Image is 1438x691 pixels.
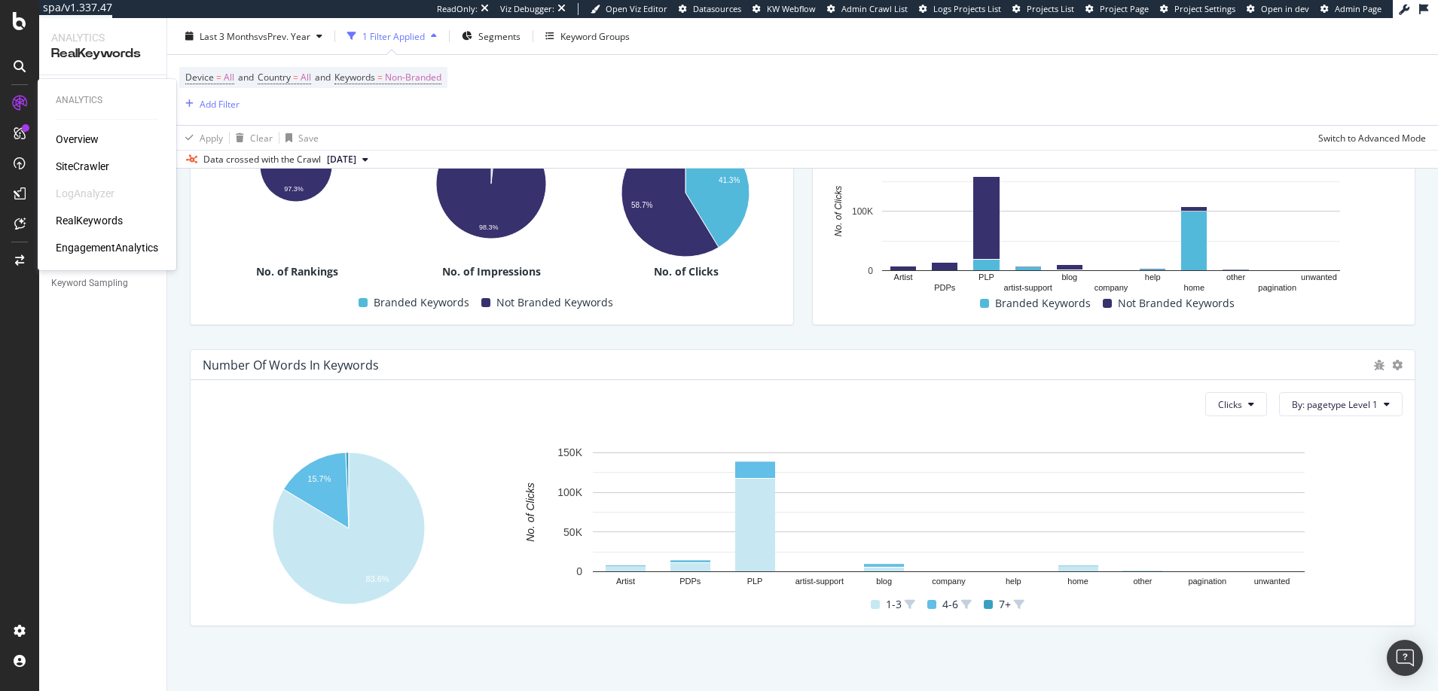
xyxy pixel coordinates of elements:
div: 1 Filter Applied [362,29,425,42]
span: Segments [478,29,521,42]
span: and [315,71,331,84]
text: 0 [868,266,873,276]
button: Segments [456,24,527,48]
div: Add Filter [200,97,240,110]
text: help [1006,577,1021,586]
div: No. of Rankings [203,264,392,279]
a: Admin Page [1320,3,1382,15]
div: SiteCrawler [56,159,109,174]
span: 4-6 [942,595,958,613]
text: PLP [747,577,763,586]
a: Overview [56,132,99,147]
span: All [301,67,311,88]
svg: A chart. [398,121,585,243]
a: Project Settings [1160,3,1235,15]
span: Keywords [334,71,375,84]
a: RealKeywords [56,213,123,228]
text: help [1144,272,1160,282]
span: Open in dev [1261,3,1309,14]
span: 2025 Sep. 20th [327,153,356,166]
div: No. of Clicks [592,264,781,279]
text: home [1183,283,1204,292]
button: [DATE] [321,151,374,169]
div: LogAnalyzer [56,186,114,201]
a: Open in dev [1247,3,1309,15]
span: Admin Page [1335,3,1382,14]
button: 1 Filter Applied [341,24,443,48]
span: = [377,71,383,84]
div: A chart. [203,121,389,202]
span: Projects List [1027,3,1074,14]
button: Clicks [1205,392,1267,416]
button: Apply [179,126,223,150]
text: company [932,577,966,586]
a: Projects List [1012,3,1074,15]
div: Data crossed with the Crawl [203,153,321,166]
span: Open Viz Editor [606,3,667,14]
text: unwanted [1301,272,1337,282]
svg: A chart. [203,445,496,613]
span: Project Settings [1174,3,1235,14]
span: Country [258,71,291,84]
a: Project Page [1085,3,1149,15]
div: A chart. [825,144,1397,294]
text: 83.6% [365,574,389,583]
a: Open Viz Editor [591,3,667,15]
span: 1-3 [886,595,902,613]
div: Number Of Words In Keywords [203,358,379,373]
a: KW Webflow [753,3,816,15]
text: Artist [893,272,912,282]
span: Datasources [693,3,741,14]
div: Save [298,131,319,144]
button: Save [279,126,319,150]
text: 15.7% [307,474,331,483]
div: Switch to Advanced Mode [1318,131,1426,144]
div: Keyword Groups [560,29,630,42]
button: Switch to Advanced Mode [1312,126,1426,150]
span: Branded Keywords [374,294,469,312]
a: Admin Crawl List [827,3,908,15]
span: Clicks [1218,398,1242,411]
div: Keyword Sampling [51,275,128,291]
a: Logs Projects List [919,3,1001,15]
a: EngagementAnalytics [56,240,158,255]
span: Branded Keywords [995,294,1091,312]
div: bug [1374,360,1385,370]
span: Device [185,71,214,84]
span: = [293,71,298,84]
text: unwanted [1254,577,1290,586]
span: 7+ [999,595,1011,613]
span: All [224,67,234,88]
span: Non-Branded [385,67,441,88]
div: ReadOnly: [437,3,478,15]
text: PLP [979,272,994,282]
text: No. of Clicks [833,186,844,236]
text: 100K [558,486,583,498]
svg: A chart. [504,445,1394,595]
button: Keyword Groups [539,24,636,48]
button: Add Filter [179,95,240,113]
div: No. of Impressions [398,264,587,279]
text: company [1094,283,1128,292]
div: Viz Debugger: [500,3,554,15]
div: Open Intercom Messenger [1387,640,1423,676]
text: blog [877,577,893,586]
text: 41.3% [719,176,740,184]
text: pagination [1258,283,1296,292]
button: Last 3 MonthsvsPrev. Year [179,24,328,48]
span: Not Branded Keywords [496,294,613,312]
span: KW Webflow [767,3,816,14]
span: Project Page [1100,3,1149,14]
div: Analytics [56,94,158,107]
span: vs Prev. Year [258,29,310,42]
text: blog [1061,272,1077,282]
text: 0 [576,566,582,578]
svg: A chart. [592,121,779,263]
